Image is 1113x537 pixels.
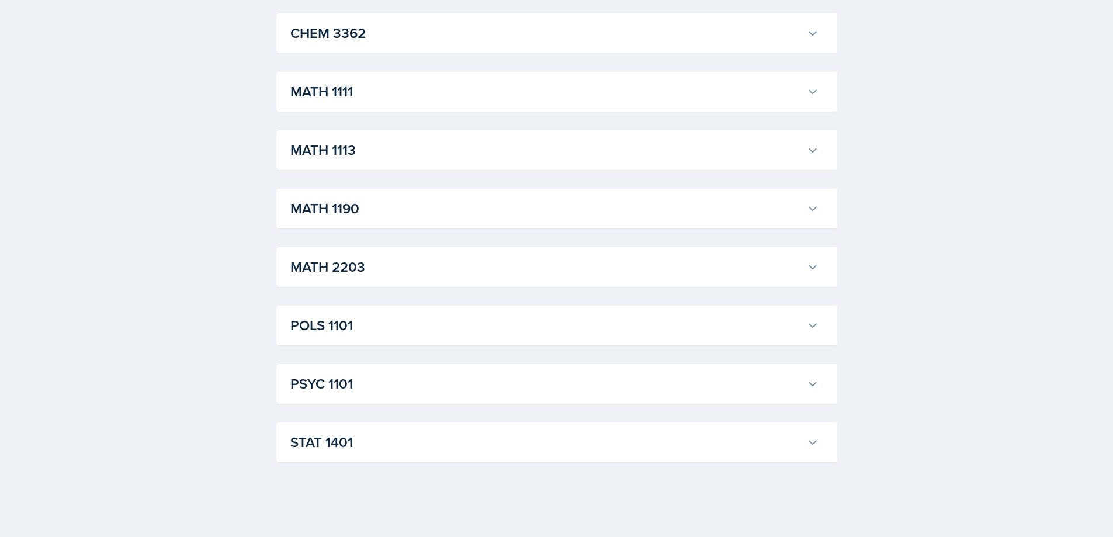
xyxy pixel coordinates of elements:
button: PSYC 1101 [288,371,821,397]
h3: CHEM 3362 [290,23,802,44]
button: MATH 1111 [288,79,821,105]
h3: STAT 1401 [290,432,802,453]
h3: PSYC 1101 [290,373,802,394]
h3: POLS 1101 [290,315,802,336]
h3: MATH 2203 [290,257,802,278]
button: MATH 1190 [288,196,821,221]
button: STAT 1401 [288,429,821,455]
button: CHEM 3362 [288,20,821,46]
h3: MATH 1113 [290,140,802,161]
button: MATH 2203 [288,254,821,280]
button: POLS 1101 [288,313,821,338]
h3: MATH 1111 [290,81,802,102]
h3: MATH 1190 [290,198,802,219]
button: MATH 1113 [288,137,821,163]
